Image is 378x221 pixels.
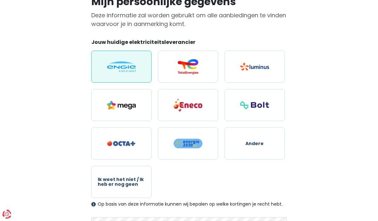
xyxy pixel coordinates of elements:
[240,102,269,110] img: Bolt
[91,202,287,207] div: Op basis van deze informatie kunnen wij bepalen op welke kortingen je recht hebt.
[174,59,202,75] img: Total Energies / Lampiris
[245,142,264,146] span: Andere
[174,99,202,112] img: Eneco
[91,39,287,49] legend: Jouw huidige elektriciteitsleverancier
[91,11,287,29] p: Deze informatie zal worden gebruikt om alle aanbiedingen te vinden waarvoor je in aanmerking komt.
[240,63,269,71] img: Luminus
[98,177,145,187] span: Ik weet het niet / Ik heb er nog geen
[107,101,136,110] img: Mega
[107,62,136,72] img: Engie / Electrabel
[107,141,136,147] img: Octa+
[174,139,202,149] img: Energie2030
